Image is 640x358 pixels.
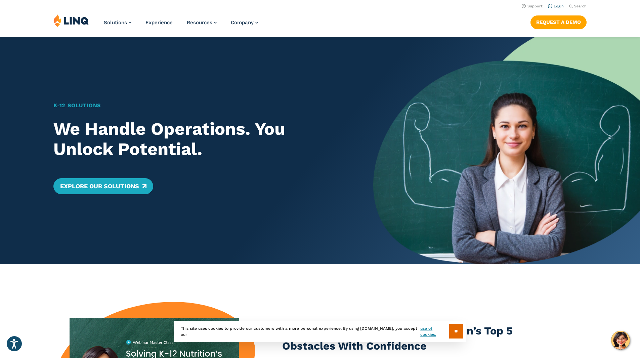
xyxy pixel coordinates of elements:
a: Request a Demo [530,15,587,29]
a: Support [522,4,543,8]
a: use of cookies. [420,325,449,337]
a: Company [231,19,258,26]
span: Search [574,4,587,8]
div: This site uses cookies to provide our customers with a more personal experience. By using [DOMAIN... [174,321,466,342]
a: Resources [187,19,217,26]
button: Open Search Bar [569,4,587,9]
img: Home Banner [373,37,640,264]
a: Experience [145,19,173,26]
span: Resources [187,19,212,26]
h1: K‑12 Solutions [53,102,347,110]
span: Company [231,19,254,26]
nav: Primary Navigation [104,14,258,36]
button: Hello, have a question? Let’s chat. [611,331,630,350]
h2: We Handle Operations. You Unlock Potential. [53,119,347,159]
a: Solutions [104,19,131,26]
a: Explore Our Solutions [53,178,153,194]
a: Login [548,4,564,8]
img: LINQ | K‑12 Software [53,14,89,27]
nav: Button Navigation [530,14,587,29]
span: Solutions [104,19,127,26]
